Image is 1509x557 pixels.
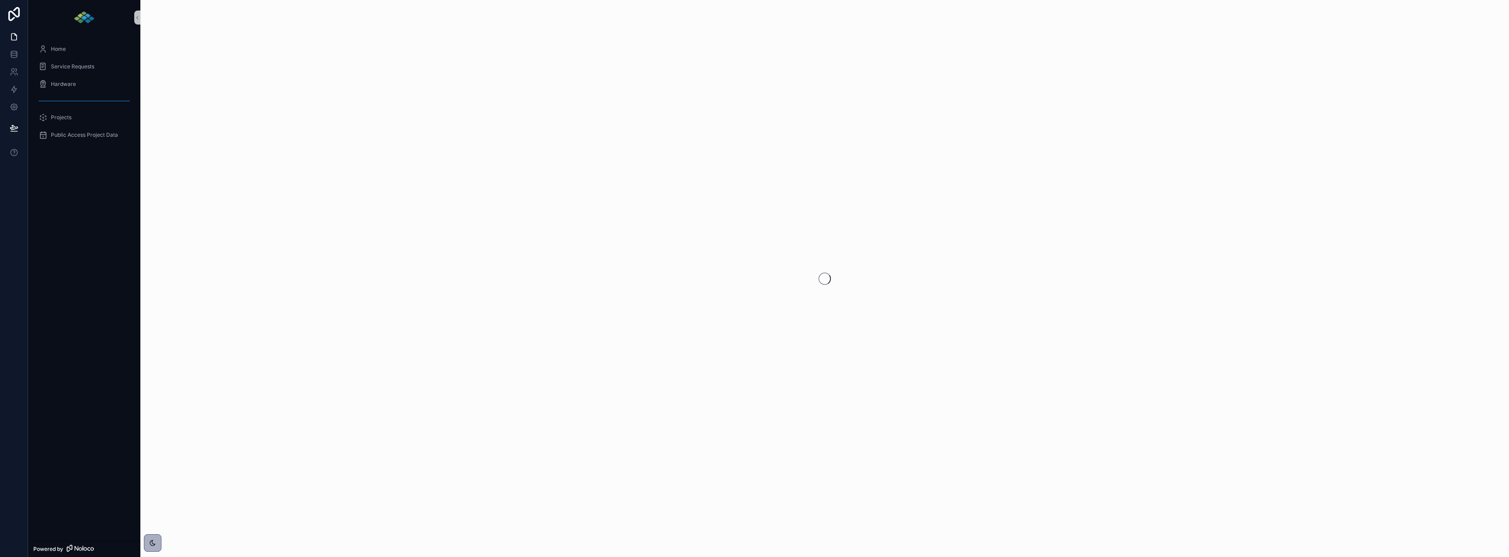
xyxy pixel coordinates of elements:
img: App logo [73,11,95,25]
a: Hardware [33,76,135,92]
a: Powered by [28,541,140,557]
span: Hardware [51,81,76,88]
div: scrollable content [28,35,140,154]
a: Public Access Project Data [33,127,135,143]
span: Home [51,46,66,53]
span: Public Access Project Data [51,131,118,138]
span: Service Requests [51,63,94,70]
a: Service Requests [33,59,135,75]
a: Home [33,41,135,57]
a: Projects [33,110,135,125]
span: Powered by [33,546,63,553]
span: Projects [51,114,72,121]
